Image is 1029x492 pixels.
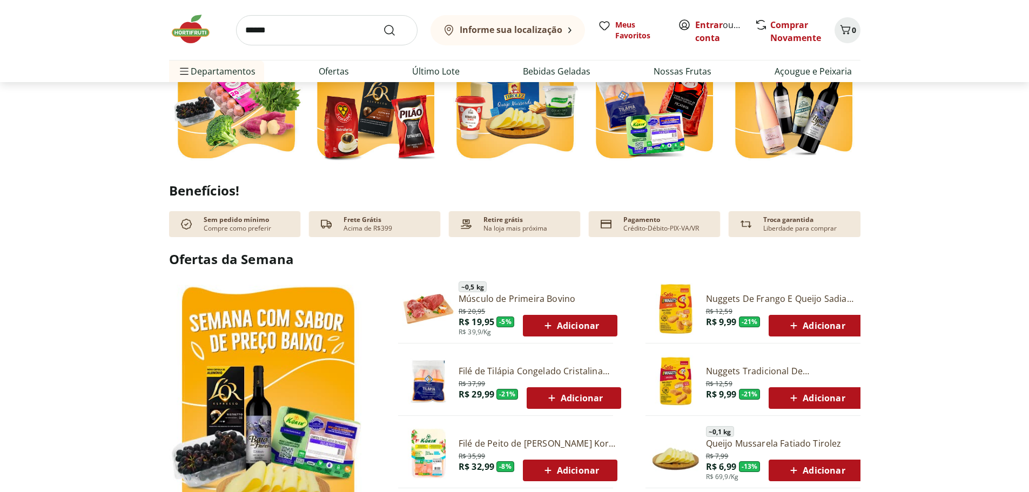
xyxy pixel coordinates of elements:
[344,215,381,224] p: Frete Grátis
[459,437,617,449] a: Filé de Peito de [PERSON_NAME] Korin 600g
[483,224,547,233] p: Na loja mais próxima
[706,437,864,449] a: Queijo Mussarela Fatiado Tirolez
[459,365,621,377] a: Filé de Tilápia Congelado Cristalina 400g
[541,464,599,477] span: Adicionar
[459,450,485,461] span: R$ 35,99
[706,450,729,461] span: R$ 7,99
[654,65,711,78] a: Nossas Frutas
[383,24,409,37] button: Submit Search
[236,15,418,45] input: search
[204,215,269,224] p: Sem pedido mínimo
[739,461,761,472] span: - 13 %
[402,355,454,407] img: Filé de Tilápia Congelado Cristalina 400g
[545,392,603,405] span: Adicionar
[787,392,845,405] span: Adicionar
[852,25,856,35] span: 0
[402,428,454,480] img: Filé de Peito de Frango Congelado Korin 600g
[695,19,723,31] a: Entrar
[706,426,734,437] span: ~ 0,1 kg
[739,389,761,400] span: - 21 %
[597,215,615,233] img: card
[483,215,523,224] p: Retire grátis
[459,461,494,473] span: R$ 32,99
[402,283,454,335] img: Músculo de Primeira Bovino
[523,65,590,78] a: Bebidas Geladas
[763,215,813,224] p: Troca garantida
[706,378,732,388] span: R$ 12,59
[737,215,755,233] img: Devolução
[459,281,487,292] span: ~ 0,5 kg
[770,19,821,44] a: Comprar Novamente
[178,215,195,233] img: check
[787,464,845,477] span: Adicionar
[769,315,863,336] button: Adicionar
[527,387,621,409] button: Adicionar
[459,388,494,400] span: R$ 29,99
[695,18,743,44] span: ou
[739,316,761,327] span: - 21 %
[706,461,737,473] span: R$ 6,99
[178,58,191,84] button: Menu
[344,224,392,233] p: Acima de R$399
[623,224,699,233] p: Crédito-Débito-PIX-VA/VR
[459,305,485,316] span: R$ 20,95
[598,19,665,41] a: Meus Favoritos
[623,215,660,224] p: Pagamento
[459,293,617,305] a: Músculo de Primeira Bovino
[706,305,732,316] span: R$ 12,59
[523,460,617,481] button: Adicionar
[763,224,837,233] p: Liberdade para comprar
[615,19,665,41] span: Meus Favoritos
[706,365,864,377] a: Nuggets Tradicional De [PERSON_NAME] - 300G
[706,473,739,481] span: R$ 69,9/Kg
[431,15,585,45] button: Informe sua localização
[695,19,755,44] a: Criar conta
[769,387,863,409] button: Adicionar
[204,224,271,233] p: Compre como preferir
[706,293,864,305] a: Nuggets De Frango E Queijo Sadia 300G
[459,378,485,388] span: R$ 37,99
[318,215,335,233] img: truck
[706,388,737,400] span: R$ 9,99
[412,65,460,78] a: Último Lote
[650,428,702,480] img: Principal
[835,17,860,43] button: Carrinho
[460,24,562,36] b: Informe sua localização
[769,460,863,481] button: Adicionar
[775,65,852,78] a: Açougue e Peixaria
[178,58,255,84] span: Departamentos
[650,283,702,335] img: Nuggets de Frango e Queijo Sadia 300g
[496,389,518,400] span: - 21 %
[169,250,860,268] h2: Ofertas da Semana
[459,328,492,336] span: R$ 39,9/Kg
[523,315,617,336] button: Adicionar
[169,183,860,198] h2: Benefícios!
[319,65,349,78] a: Ofertas
[459,316,494,328] span: R$ 19,95
[169,13,223,45] img: Hortifruti
[541,319,599,332] span: Adicionar
[458,215,475,233] img: payment
[496,461,514,472] span: - 8 %
[706,316,737,328] span: R$ 9,99
[496,316,514,327] span: - 5 %
[787,319,845,332] span: Adicionar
